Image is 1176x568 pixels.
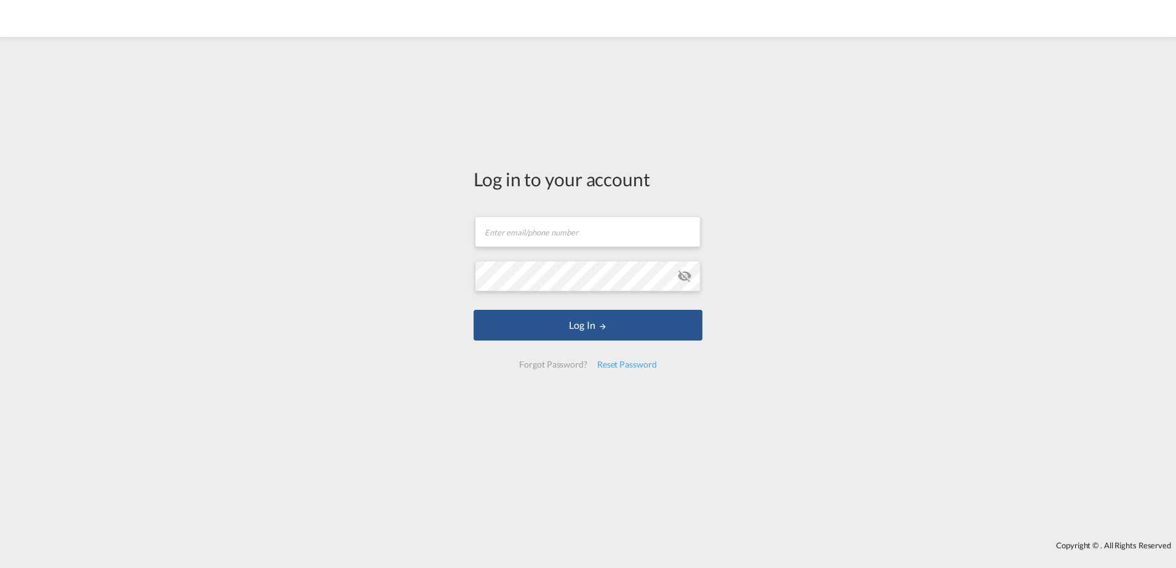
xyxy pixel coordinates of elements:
div: Reset Password [592,353,662,376]
input: Enter email/phone number [475,216,701,247]
button: LOGIN [474,310,702,341]
div: Log in to your account [474,166,702,192]
div: Forgot Password? [514,353,592,376]
md-icon: icon-eye-off [677,269,692,283]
